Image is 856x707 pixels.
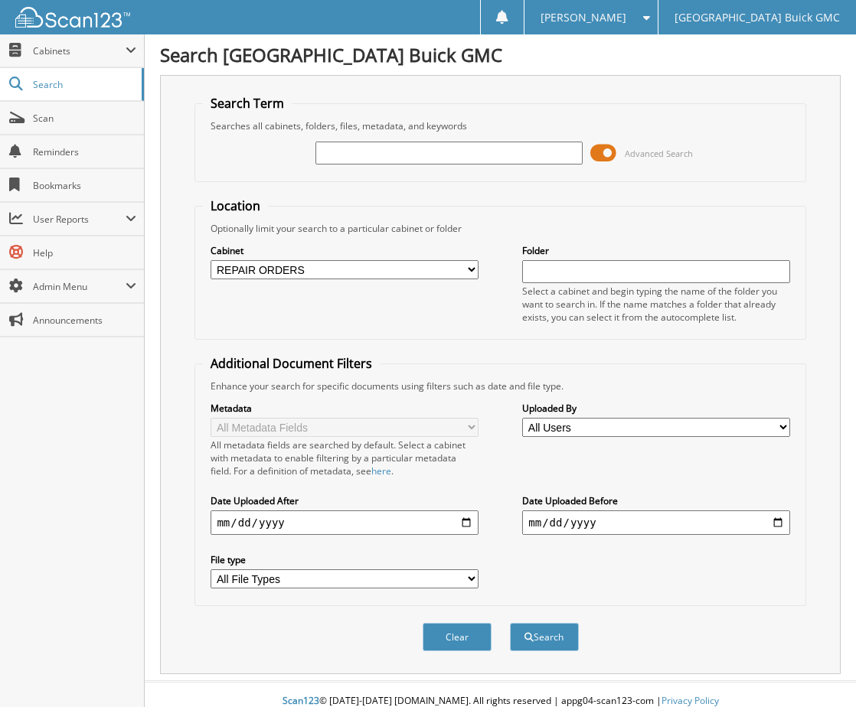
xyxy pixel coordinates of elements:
span: Scan123 [283,694,319,707]
span: Advanced Search [625,148,693,159]
span: Announcements [33,314,136,327]
span: Bookmarks [33,179,136,192]
h1: Search [GEOGRAPHIC_DATA] Buick GMC [160,42,841,67]
div: Select a cabinet and begin typing the name of the folder you want to search in. If the name match... [522,285,789,324]
label: File type [211,553,478,566]
span: Search [33,78,134,91]
div: Searches all cabinets, folders, files, metadata, and keywords [203,119,797,132]
label: Metadata [211,402,478,415]
div: All metadata fields are searched by default. Select a cabinet with metadata to enable filtering b... [211,438,478,477]
span: Help [33,246,136,259]
button: Search [510,623,579,651]
label: Date Uploaded Before [522,494,789,507]
legend: Location [203,197,268,214]
input: end [522,510,789,535]
img: scan123-logo-white.svg [15,7,130,28]
label: Cabinet [211,244,478,257]
span: [PERSON_NAME] [541,13,626,22]
iframe: Chat Widget [779,634,856,707]
a: here [371,464,391,477]
span: Admin Menu [33,280,126,293]
label: Uploaded By [522,402,789,415]
button: Clear [423,623,492,651]
span: [GEOGRAPHIC_DATA] Buick GMC [675,13,840,22]
a: Privacy Policy [662,694,719,707]
span: Cabinets [33,44,126,57]
label: Folder [522,244,789,257]
input: start [211,510,478,535]
span: User Reports [33,213,126,226]
legend: Search Term [203,95,292,112]
legend: Additional Document Filters [203,355,380,372]
span: Scan [33,112,136,125]
label: Date Uploaded After [211,494,478,507]
span: Reminders [33,145,136,158]
div: Enhance your search for specific documents using filters such as date and file type. [203,380,797,393]
div: Optionally limit your search to a particular cabinet or folder [203,222,797,235]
